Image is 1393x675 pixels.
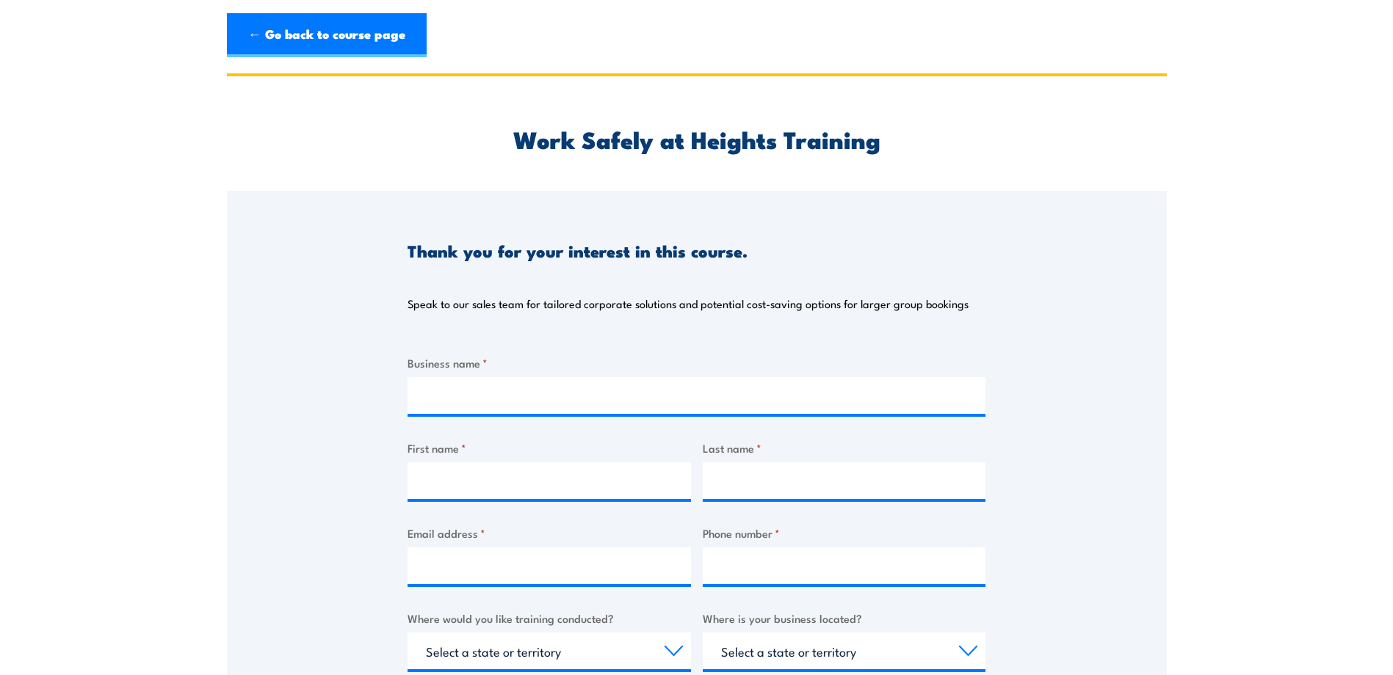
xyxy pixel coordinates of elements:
label: Business name [408,354,985,371]
h2: Work Safely at Heights Training [408,128,985,149]
label: Where is your business located? [703,610,986,627]
label: Email address [408,525,691,541]
h3: Thank you for your interest in this course. [408,242,748,259]
label: First name [408,439,691,456]
a: ← Go back to course page [227,13,427,57]
p: Speak to our sales team for tailored corporate solutions and potential cost-saving options for la... [408,296,969,311]
label: Last name [703,439,986,456]
label: Phone number [703,525,986,541]
label: Where would you like training conducted? [408,610,691,627]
